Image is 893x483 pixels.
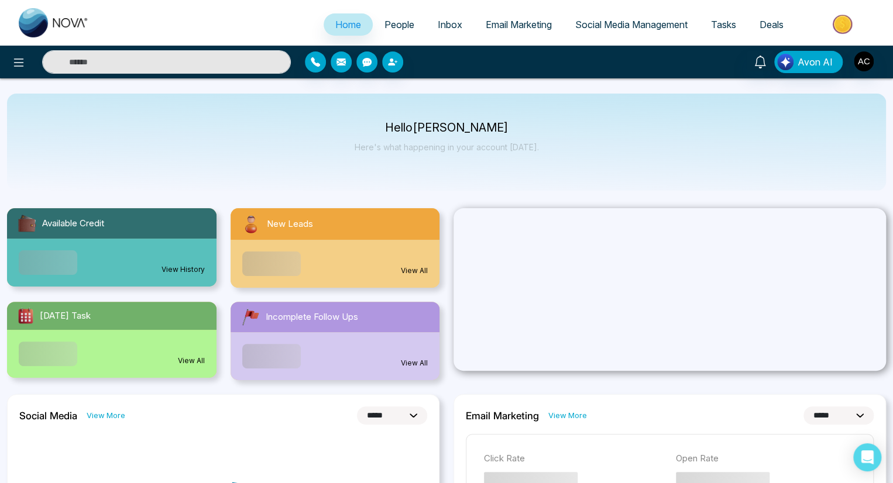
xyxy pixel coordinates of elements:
[548,410,587,421] a: View More
[676,452,856,465] p: Open Rate
[267,218,313,231] span: New Leads
[355,123,539,133] p: Hello [PERSON_NAME]
[266,310,358,324] span: Incomplete Follow Ups
[240,306,261,327] img: followUps.svg
[486,19,552,30] span: Email Marketing
[575,19,688,30] span: Social Media Management
[474,13,564,36] a: Email Marketing
[798,55,833,69] span: Avon AI
[853,443,881,471] div: Open Intercom Messenger
[19,410,77,422] h2: Social Media
[699,13,748,36] a: Tasks
[355,142,539,152] p: Here's what happening in your account [DATE].
[711,19,736,30] span: Tasks
[19,8,89,37] img: Nova CRM Logo
[438,19,462,30] span: Inbox
[774,51,843,73] button: Avon AI
[162,264,205,275] a: View History
[854,51,874,71] img: User Avatar
[466,410,539,422] h2: Email Marketing
[760,19,784,30] span: Deals
[401,358,428,368] a: View All
[42,217,104,230] span: Available Credit
[16,213,37,234] img: availableCredit.svg
[801,11,886,37] img: Market-place.gif
[426,13,474,36] a: Inbox
[748,13,795,36] a: Deals
[373,13,426,36] a: People
[224,208,447,288] a: New LeadsView All
[87,410,125,421] a: View More
[178,356,205,366] a: View All
[401,265,428,276] a: View All
[16,306,35,325] img: todayTask.svg
[384,19,414,30] span: People
[564,13,699,36] a: Social Media Management
[240,213,262,235] img: newLeads.svg
[224,302,447,380] a: Incomplete Follow UpsView All
[335,19,361,30] span: Home
[777,54,794,70] img: Lead Flow
[40,309,91,323] span: [DATE] Task
[484,452,664,465] p: Click Rate
[324,13,373,36] a: Home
